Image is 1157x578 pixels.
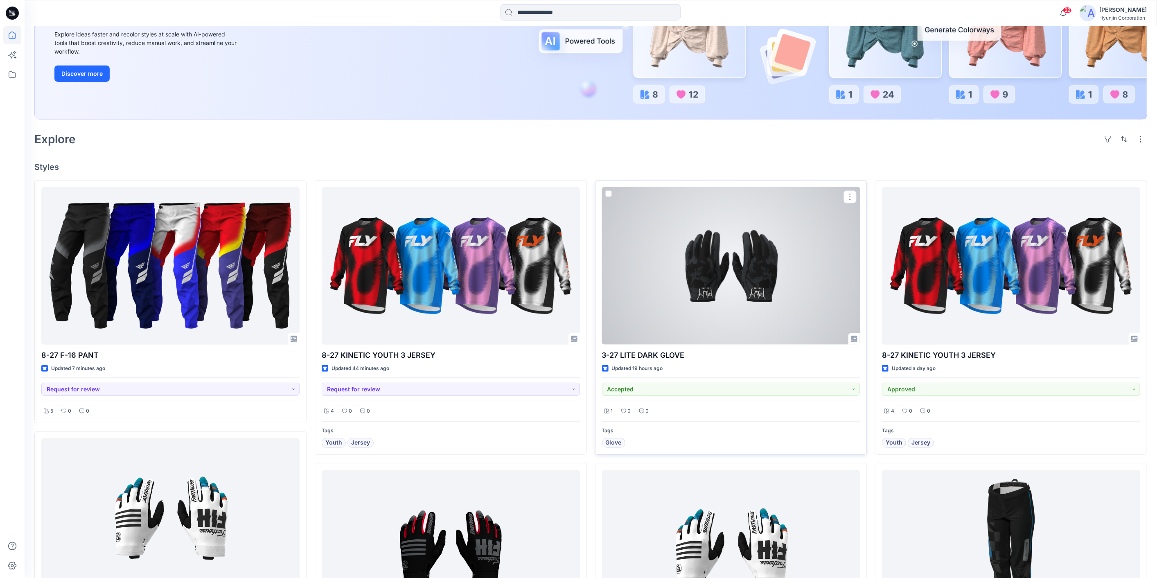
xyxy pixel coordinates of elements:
[911,438,930,448] span: Jersey
[1080,5,1096,21] img: avatar
[34,133,76,146] h2: Explore
[606,438,622,448] span: Glove
[892,364,936,373] p: Updated a day ago
[41,187,300,345] a: 8-27 F-16 PANT
[602,350,860,361] p: 3-27 LITE DARK GLOVE
[611,407,613,415] p: 1
[891,407,894,415] p: 4
[86,407,89,415] p: 0
[322,350,580,361] p: 8-27 KINETIC YOUTH 3 JERSEY
[1063,7,1072,14] span: 22
[54,65,239,82] a: Discover more
[349,407,352,415] p: 0
[882,427,1140,435] p: Tags
[882,187,1140,345] a: 8-27 KINETIC YOUTH 3 JERSEY
[50,407,53,415] p: 5
[54,30,239,56] div: Explore ideas faster and recolor styles at scale with AI-powered tools that boost creativity, red...
[325,438,342,448] span: Youth
[322,427,580,435] p: Tags
[367,407,370,415] p: 0
[34,162,1147,172] h4: Styles
[332,364,389,373] p: Updated 44 minutes ago
[646,407,649,415] p: 0
[331,407,334,415] p: 4
[54,65,110,82] button: Discover more
[322,187,580,345] a: 8-27 KINETIC YOUTH 3 JERSEY
[927,407,930,415] p: 0
[41,350,300,361] p: 8-27 F-16 PANT
[602,187,860,345] a: 3-27 LITE DARK GLOVE
[882,350,1140,361] p: 8-27 KINETIC YOUTH 3 JERSEY
[68,407,71,415] p: 0
[909,407,912,415] p: 0
[1099,15,1147,21] div: Hyunjin Corporation
[628,407,631,415] p: 0
[602,427,860,435] p: Tags
[351,438,370,448] span: Jersey
[1099,5,1147,15] div: [PERSON_NAME]
[51,364,105,373] p: Updated 7 minutes ago
[886,438,902,448] span: Youth
[612,364,663,373] p: Updated 19 hours ago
